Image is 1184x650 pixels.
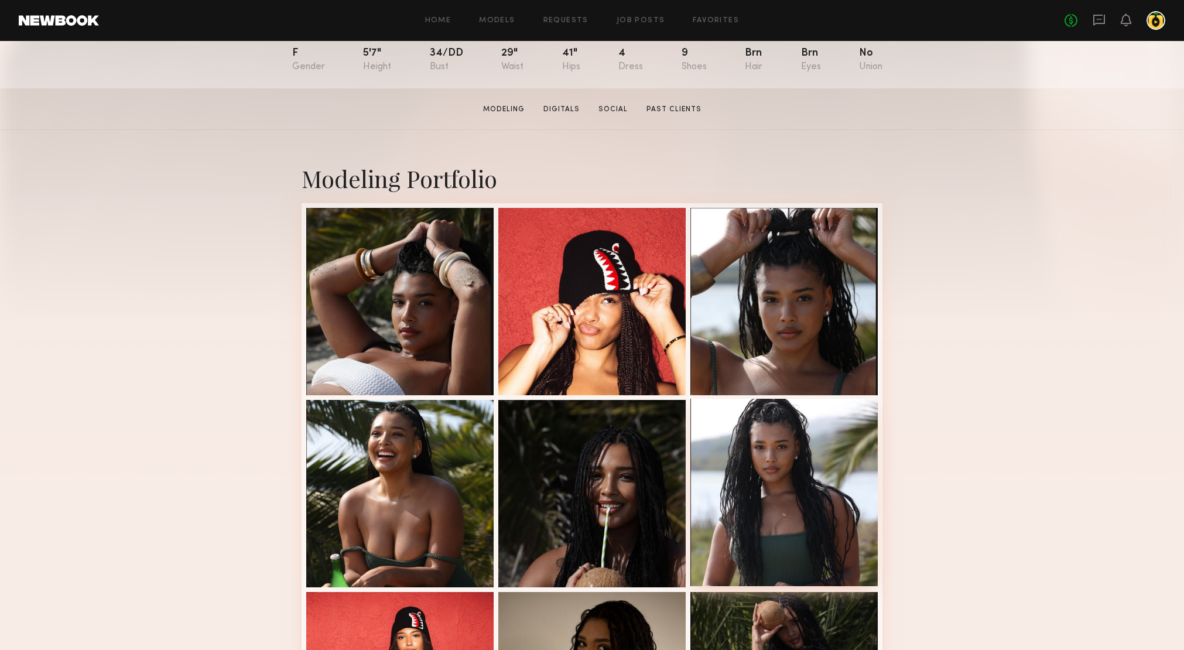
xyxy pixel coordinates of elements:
div: 9 [682,48,707,72]
div: Brn [801,48,821,72]
a: Job Posts [617,17,665,25]
div: 4 [618,48,643,72]
a: Requests [543,17,588,25]
div: F [292,48,325,72]
div: 29" [501,48,523,72]
div: 5'7" [363,48,391,72]
a: Models [479,17,515,25]
a: Digitals [539,104,584,115]
div: Brn [745,48,762,72]
div: No [859,48,882,72]
div: Modeling Portfolio [302,163,882,194]
div: 34/dd [430,48,463,72]
a: Modeling [478,104,529,115]
a: Favorites [693,17,739,25]
div: 41" [562,48,580,72]
a: Home [425,17,451,25]
a: Past Clients [642,104,706,115]
a: Social [594,104,632,115]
